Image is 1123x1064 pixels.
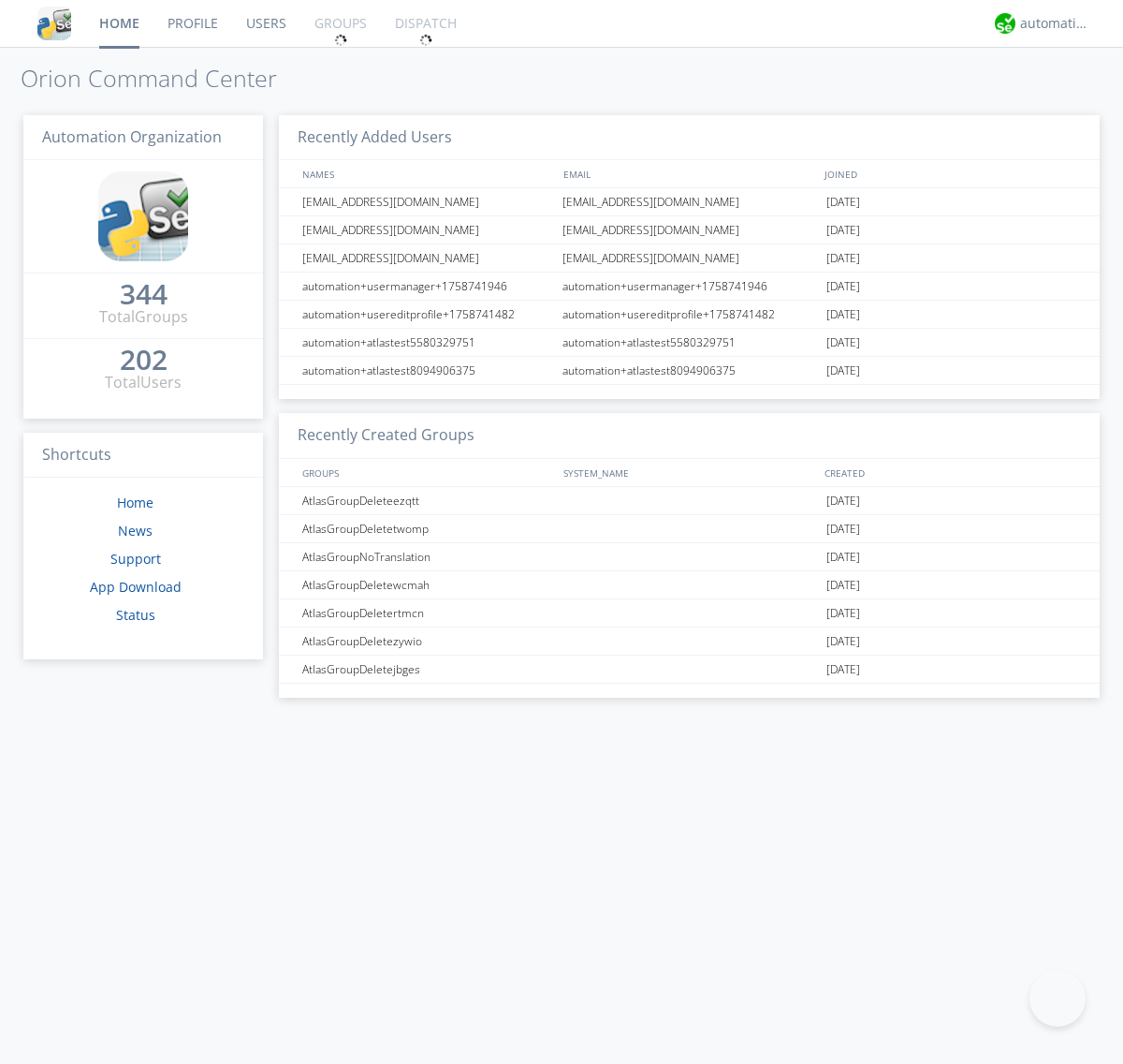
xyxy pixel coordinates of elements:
[279,115,1100,161] h3: Recently Added Users
[279,599,1100,628] a: AtlasGroupDeletertmcn[DATE]
[98,171,188,261] img: cddb5a64eb264b2086981ab96f4c1ba7
[995,13,1015,34] img: d2d01cd9b4174d08988066c6d424eccd
[298,188,557,215] div: [EMAIL_ADDRESS][DOMAIN_NAME]
[23,433,263,479] h3: Shortcuts
[820,160,1082,187] div: JOINED
[826,515,860,543] span: [DATE]
[558,301,822,328] div: automation+usereditprofile+1758741482
[120,350,168,369] div: 202
[298,357,557,384] div: automation+atlastest8094906375
[1029,970,1086,1027] iframe: Toggle Customer Support
[826,543,860,571] span: [DATE]
[279,543,1100,571] a: AtlasGroupNoTranslation[DATE]
[298,656,557,683] div: AtlasGroupDeletejbges
[118,522,153,539] a: News
[298,459,554,486] div: GROUPS
[298,329,557,356] div: automation+atlastest5580329751
[279,628,1100,656] a: AtlasGroupDeletezywio[DATE]
[279,656,1100,684] a: AtlasGroupDeletejbges[DATE]
[120,285,168,303] div: 344
[298,487,557,514] div: AtlasGroupDeleteezqtt
[298,571,557,598] div: AtlasGroupDeletewcmah
[120,350,168,372] a: 202
[559,160,820,187] div: EMAIL
[558,273,822,300] div: automation+usermanager+1758741946
[279,216,1100,244] a: [EMAIL_ADDRESS][DOMAIN_NAME][EMAIL_ADDRESS][DOMAIN_NAME][DATE]
[826,188,860,216] span: [DATE]
[279,329,1100,357] a: automation+atlastest5580329751automation+atlastest5580329751[DATE]
[558,357,822,384] div: automation+atlastest8094906375
[826,656,860,684] span: [DATE]
[279,188,1100,216] a: [EMAIL_ADDRESS][DOMAIN_NAME][EMAIL_ADDRESS][DOMAIN_NAME][DATE]
[558,244,822,272] div: [EMAIL_ADDRESS][DOMAIN_NAME]
[298,301,557,328] div: automation+usereditprofile+1758741482
[279,571,1100,599] a: AtlasGroupDeletewcmah[DATE]
[298,543,557,570] div: AtlasGroupNoTranslation
[279,357,1100,385] a: automation+atlastest8094906375automation+atlastest8094906375[DATE]
[298,273,557,300] div: automation+usermanager+1758741946
[298,160,554,187] div: NAMES
[826,216,860,244] span: [DATE]
[820,459,1082,486] div: CREATED
[105,372,182,393] div: Total Users
[826,301,860,329] span: [DATE]
[90,578,182,596] a: App Download
[826,599,860,628] span: [DATE]
[279,515,1100,543] a: AtlasGroupDeletetwomp[DATE]
[826,487,860,515] span: [DATE]
[279,244,1100,273] a: [EMAIL_ADDRESS][DOMAIN_NAME][EMAIL_ADDRESS][DOMAIN_NAME][DATE]
[298,216,557,244] div: [EMAIL_ADDRESS][DOMAIN_NAME]
[42,126,222,147] span: Automation Organization
[558,216,822,244] div: [EMAIL_ADDRESS][DOMAIN_NAME]
[279,487,1100,515] a: AtlasGroupDeleteezqtt[DATE]
[826,628,860,656] span: [DATE]
[116,606,155,624] a: Status
[99,306,188,328] div: Total Groups
[298,599,557,627] div: AtlasGroupDeletertmcn
[298,515,557,542] div: AtlasGroupDeletetwomp
[279,413,1100,459] h3: Recently Created Groups
[110,550,161,568] a: Support
[298,244,557,272] div: [EMAIL_ADDRESS][DOMAIN_NAME]
[826,273,860,301] span: [DATE]
[334,34,347,47] img: spin.svg
[826,244,860,273] span: [DATE]
[37,7,71,40] img: cddb5a64eb264b2086981ab96f4c1ba7
[279,273,1100,301] a: automation+usermanager+1758741946automation+usermanager+1758741946[DATE]
[559,459,820,486] div: SYSTEM_NAME
[1020,14,1090,33] div: automation+atlas
[279,301,1100,329] a: automation+usereditprofile+1758741482automation+usereditprofile+1758741482[DATE]
[117,494,153,511] a: Home
[826,357,860,385] span: [DATE]
[558,188,822,215] div: [EMAIL_ADDRESS][DOMAIN_NAME]
[558,329,822,356] div: automation+atlastest5580329751
[419,34,432,47] img: spin.svg
[826,571,860,599] span: [DATE]
[298,628,557,655] div: AtlasGroupDeletezywio
[826,329,860,357] span: [DATE]
[120,285,168,306] a: 344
